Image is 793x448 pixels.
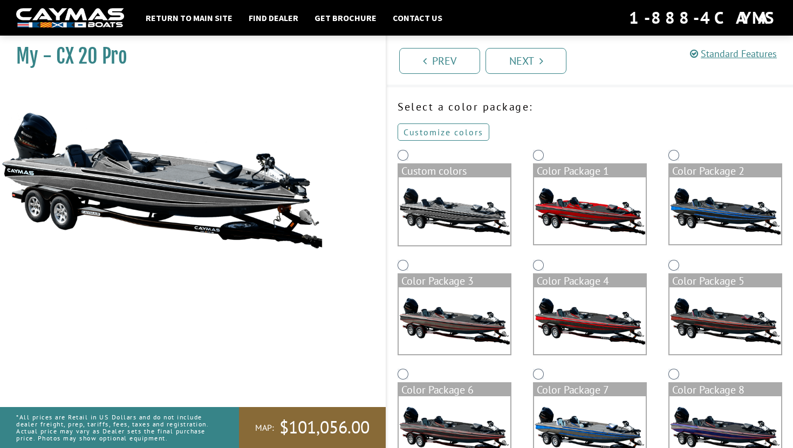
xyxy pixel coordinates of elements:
[396,46,793,74] ul: Pagination
[399,177,510,245] img: cx-Base-Layer.png
[387,11,448,25] a: Contact Us
[279,416,370,439] span: $101,056.00
[309,11,382,25] a: Get Brochure
[16,8,124,28] img: white-logo-c9c8dbefe5ff5ceceb0f0178aa75bf4bb51f6bca0971e226c86eb53dfe498488.png
[399,383,510,396] div: Color Package 6
[534,274,646,287] div: Color Package 4
[629,6,777,30] div: 1-888-4CAYMAS
[243,11,304,25] a: Find Dealer
[255,422,274,433] span: MAP:
[534,383,646,396] div: Color Package 7
[669,274,781,287] div: Color Package 5
[399,287,510,354] img: color_package_324.png
[399,48,480,74] a: Prev
[669,164,781,177] div: Color Package 2
[690,47,777,60] a: Standard Features
[669,287,781,354] img: color_package_326.png
[239,407,386,448] a: MAP:$101,056.00
[669,177,781,244] img: color_package_323.png
[16,44,359,68] h1: My - CX 20 Pro
[399,274,510,287] div: Color Package 3
[399,164,510,177] div: Custom colors
[669,383,781,396] div: Color Package 8
[534,177,646,244] img: color_package_322.png
[398,123,489,141] a: Customize colors
[534,287,646,354] img: color_package_325.png
[486,48,566,74] a: Next
[140,11,238,25] a: Return to main site
[16,408,215,447] p: *All prices are Retail in US Dollars and do not include dealer freight, prep, tariffs, fees, taxe...
[534,164,646,177] div: Color Package 1
[398,99,782,115] p: Select a color package:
